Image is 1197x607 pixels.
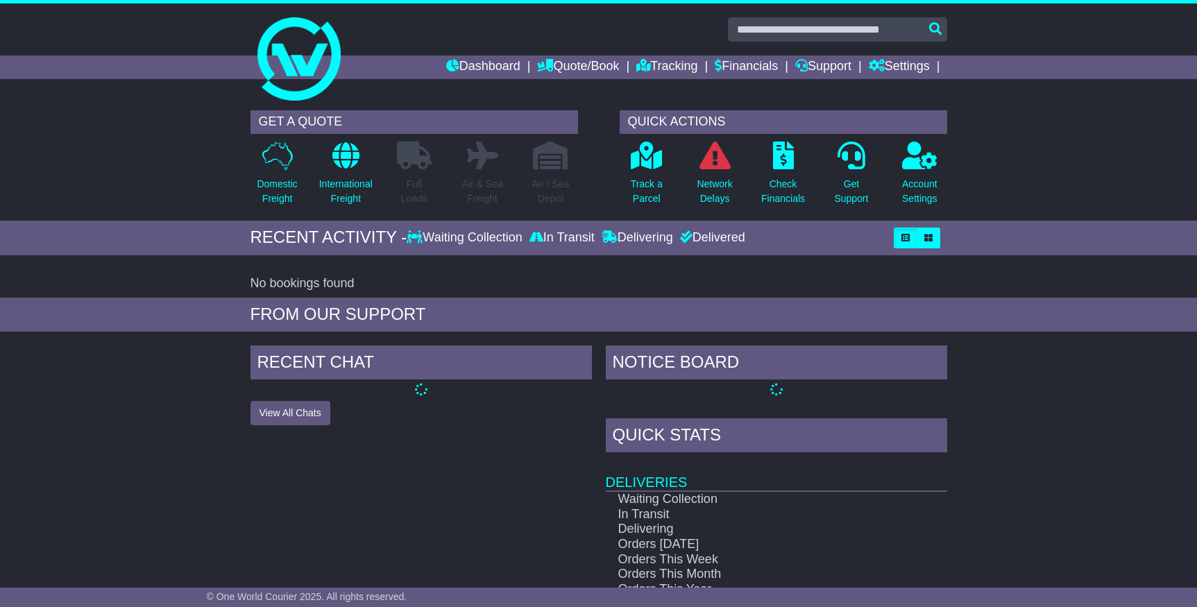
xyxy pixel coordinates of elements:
[606,552,898,567] td: Orders This Week
[257,177,297,206] p: Domestic Freight
[697,177,732,206] p: Network Delays
[251,228,407,248] div: RECENT ACTIVITY -
[606,582,898,597] td: Orders This Year
[606,507,898,522] td: In Transit
[715,55,778,79] a: Financials
[606,345,947,383] div: NOTICE BOARD
[901,141,938,214] a: AccountSettings
[256,141,298,214] a: DomesticFreight
[397,177,432,206] p: Full Loads
[251,401,330,425] button: View All Chats
[606,456,947,491] td: Deliveries
[598,230,677,246] div: Delivering
[636,55,697,79] a: Tracking
[606,567,898,582] td: Orders This Month
[630,141,663,214] a: Track aParcel
[834,177,868,206] p: Get Support
[833,141,869,214] a: GetSupport
[606,491,898,507] td: Waiting Collection
[869,55,930,79] a: Settings
[620,110,947,134] div: QUICK ACTIONS
[677,230,745,246] div: Delivered
[207,591,407,602] span: © One World Courier 2025. All rights reserved.
[606,537,898,552] td: Orders [DATE]
[696,141,733,214] a: NetworkDelays
[251,110,578,134] div: GET A QUOTE
[902,177,937,206] p: Account Settings
[526,230,598,246] div: In Transit
[462,177,503,206] p: Air & Sea Freight
[606,418,947,456] div: Quick Stats
[319,177,373,206] p: International Freight
[761,177,805,206] p: Check Financials
[407,230,525,246] div: Waiting Collection
[795,55,851,79] a: Support
[251,345,592,383] div: RECENT CHAT
[446,55,520,79] a: Dashboard
[251,305,947,325] div: FROM OUR SUPPORT
[606,522,898,537] td: Delivering
[319,141,373,214] a: InternationalFreight
[537,55,619,79] a: Quote/Book
[761,141,806,214] a: CheckFinancials
[532,177,570,206] p: Air / Sea Depot
[251,276,947,291] div: No bookings found
[631,177,663,206] p: Track a Parcel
